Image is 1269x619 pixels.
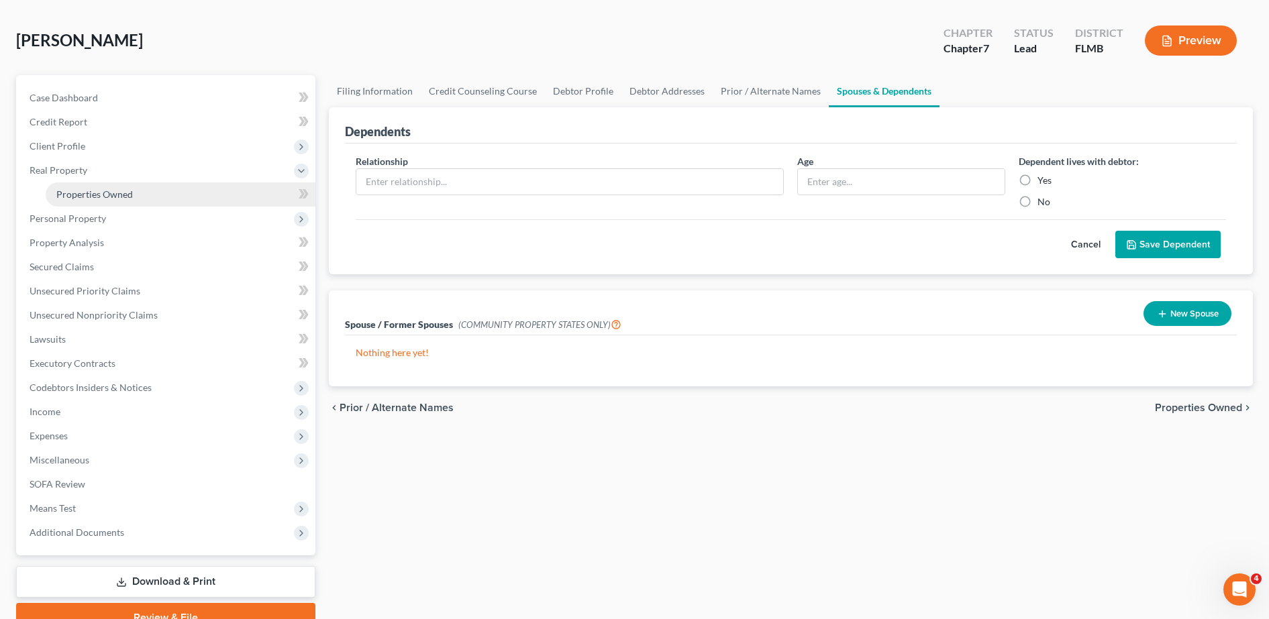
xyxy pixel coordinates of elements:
[19,472,315,496] a: SOFA Review
[329,75,421,107] a: Filing Information
[30,454,89,465] span: Miscellaneous
[19,327,315,351] a: Lawsuits
[356,169,784,194] input: Enter relationship...
[545,75,621,107] a: Debtor Profile
[30,382,152,393] span: Codebtors Insiders & Notices
[19,255,315,279] a: Secured Claims
[46,182,315,207] a: Properties Owned
[1115,231,1221,259] button: Save Dependent
[19,303,315,327] a: Unsecured Nonpriority Claims
[340,402,454,413] span: Prior / Alternate Names
[30,430,68,441] span: Expenses
[30,357,115,369] span: Executory Contracts
[713,75,829,107] a: Prior / Alternate Names
[30,213,106,224] span: Personal Property
[19,279,315,303] a: Unsecured Priority Claims
[16,566,315,598] a: Download & Print
[30,261,94,272] span: Secured Claims
[1144,301,1231,326] button: New Spouse
[944,25,993,41] div: Chapter
[19,110,315,134] a: Credit Report
[30,285,140,296] span: Unsecured Priority Claims
[30,478,85,490] span: SOFA Review
[1223,573,1256,606] iframe: Intercom live chat
[1037,195,1050,209] label: No
[30,502,76,514] span: Means Test
[458,319,621,330] span: (COMMUNITY PROPERTY STATES ONLY)
[19,351,315,376] a: Executory Contracts
[1037,174,1052,187] label: Yes
[1155,402,1253,413] button: Properties Owned chevron_right
[30,526,124,538] span: Additional Documents
[345,123,411,139] div: Dependents
[798,169,1004,194] input: Enter age...
[30,140,85,152] span: Client Profile
[1242,402,1253,413] i: chevron_right
[1014,41,1054,56] div: Lead
[1056,231,1115,258] button: Cancel
[983,42,989,54] span: 7
[19,231,315,255] a: Property Analysis
[30,237,104,248] span: Property Analysis
[1019,154,1139,168] label: Dependent lives with debtor:
[16,30,143,50] span: [PERSON_NAME]
[1251,573,1262,584] span: 4
[19,86,315,110] a: Case Dashboard
[1075,41,1123,56] div: FLMB
[30,333,66,345] span: Lawsuits
[329,402,454,413] button: chevron_left Prior / Alternate Names
[329,402,340,413] i: chevron_left
[345,319,453,330] span: Spouse / Former Spouses
[1014,25,1054,41] div: Status
[30,406,60,417] span: Income
[421,75,545,107] a: Credit Counseling Course
[829,75,940,107] a: Spouses & Dependents
[1145,25,1237,56] button: Preview
[944,41,993,56] div: Chapter
[30,116,87,127] span: Credit Report
[56,188,133,200] span: Properties Owned
[1075,25,1123,41] div: District
[356,156,408,167] span: Relationship
[1155,402,1242,413] span: Properties Owned
[30,164,87,176] span: Real Property
[621,75,713,107] a: Debtor Addresses
[30,92,98,103] span: Case Dashboard
[30,309,158,321] span: Unsecured Nonpriority Claims
[797,154,813,168] label: Age
[356,346,1226,359] p: Nothing here yet!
